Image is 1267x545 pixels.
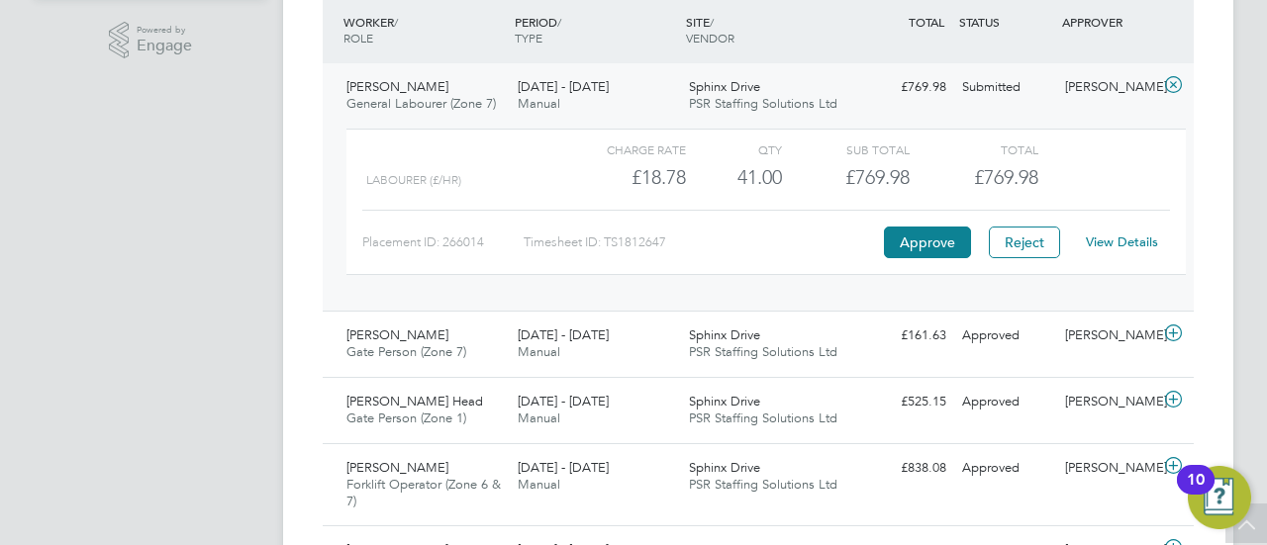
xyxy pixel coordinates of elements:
a: View Details [1086,233,1158,250]
span: Gate Person (Zone 7) [346,343,466,360]
div: £769.98 [782,161,910,194]
span: Labourer (£/HR) [366,173,461,187]
div: Total [910,137,1037,161]
span: [PERSON_NAME] [346,459,448,476]
div: Sub Total [782,137,910,161]
div: QTY [686,137,782,161]
span: Sphinx Drive [689,459,760,476]
div: [PERSON_NAME] [1057,452,1160,485]
span: / [710,14,714,30]
div: £838.08 [851,452,954,485]
span: [DATE] - [DATE] [518,393,609,409]
div: PERIOD [510,4,681,55]
span: [DATE] - [DATE] [518,326,609,343]
div: Approved [954,452,1057,485]
div: £18.78 [558,161,686,194]
button: Open Resource Center, 10 new notifications [1188,466,1251,529]
div: SITE [681,4,852,55]
span: PSR Staffing Solutions Ltd [689,95,837,112]
span: [DATE] - [DATE] [518,459,609,476]
span: ROLE [343,30,373,45]
span: [PERSON_NAME] [346,326,448,343]
div: [PERSON_NAME] [1057,71,1160,104]
div: Placement ID: 266014 [362,227,524,258]
span: Sphinx Drive [689,78,760,95]
span: PSR Staffing Solutions Ltd [689,476,837,493]
span: TOTAL [909,14,944,30]
span: / [394,14,398,30]
span: [PERSON_NAME] Head [346,393,483,409]
span: [DATE] - [DATE] [518,78,609,95]
span: Powered by [137,22,192,39]
div: Timesheet ID: TS1812647 [524,227,879,258]
span: Manual [518,95,560,112]
div: STATUS [954,4,1057,40]
span: Gate Person (Zone 1) [346,409,466,426]
button: Approve [884,227,971,258]
span: PSR Staffing Solutions Ltd [689,343,837,360]
div: 41.00 [686,161,782,194]
span: TYPE [515,30,542,45]
div: WORKER [339,4,510,55]
span: Manual [518,409,560,426]
span: / [557,14,561,30]
span: Manual [518,476,560,493]
div: 10 [1187,480,1205,505]
div: [PERSON_NAME] [1057,319,1160,352]
span: Sphinx Drive [689,393,760,409]
span: PSR Staffing Solutions Ltd [689,409,837,426]
span: Forklift Operator (Zone 6 & 7) [346,476,501,509]
div: Approved [954,386,1057,418]
a: Powered byEngage [109,22,193,59]
div: [PERSON_NAME] [1057,386,1160,418]
div: Approved [954,319,1057,352]
div: Charge rate [558,137,686,161]
span: Sphinx Drive [689,326,760,343]
span: £769.98 [974,165,1038,189]
div: £525.15 [851,386,954,418]
span: General Labourer (Zone 7) [346,95,496,112]
div: Submitted [954,71,1057,104]
span: [PERSON_NAME] [346,78,448,95]
span: VENDOR [686,30,734,45]
div: £161.63 [851,319,954,352]
div: £769.98 [851,71,954,104]
span: Manual [518,343,560,360]
span: Engage [137,38,192,54]
div: APPROVER [1057,4,1160,40]
button: Reject [989,227,1060,258]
